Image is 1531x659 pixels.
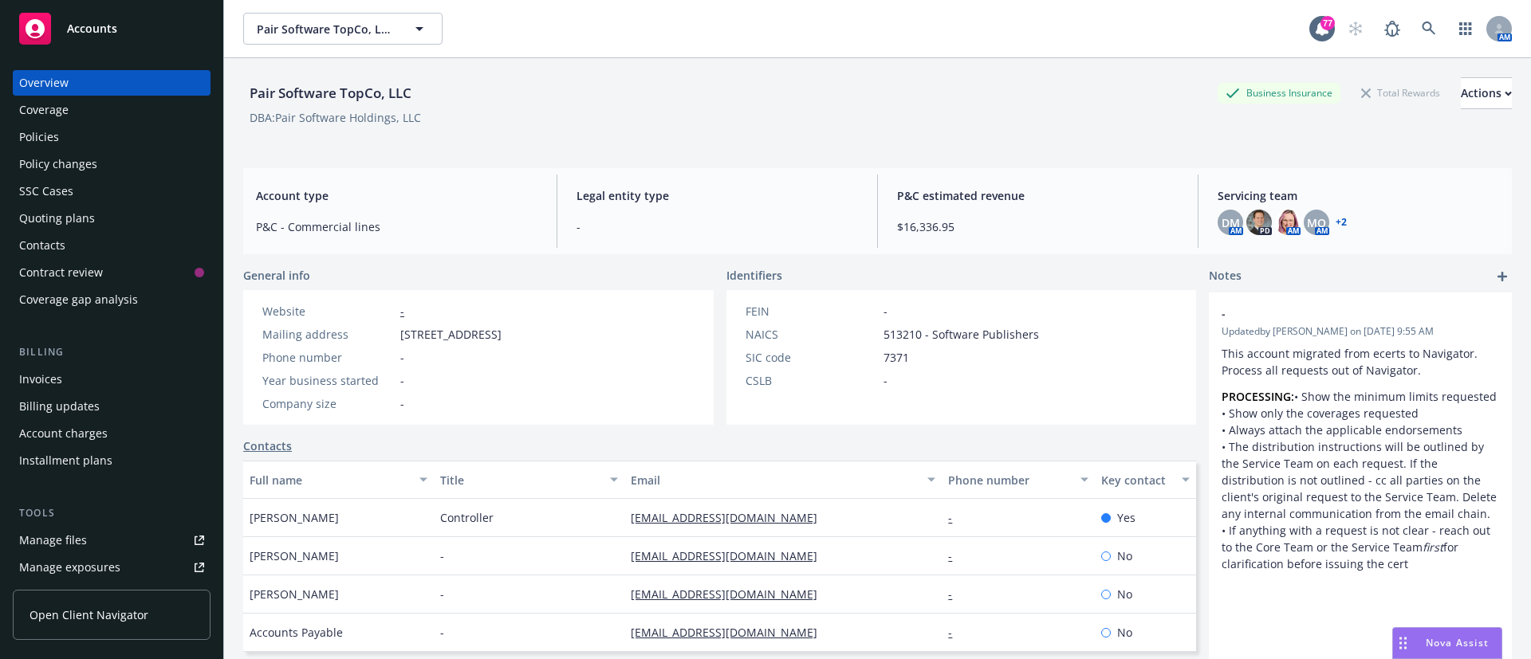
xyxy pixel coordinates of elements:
[1218,187,1499,204] span: Servicing team
[1222,214,1240,231] span: DM
[1222,388,1499,572] p: • Show the minimum limits requested • Show only the coverages requested • Always attach the appli...
[256,218,537,235] span: P&C - Commercial lines
[1275,210,1301,235] img: photo
[250,586,339,602] span: [PERSON_NAME]
[250,109,421,126] div: DBA: Pair Software Holdings, LLC
[897,187,1179,204] span: P&C estimated revenue
[1095,461,1196,499] button: Key contact
[884,326,1039,343] span: 513210 - Software Publishers
[948,510,965,525] a: -
[250,624,343,641] span: Accounts Payable
[1413,13,1445,45] a: Search
[884,349,909,366] span: 7371
[262,372,394,389] div: Year business started
[746,349,877,366] div: SIC code
[746,326,877,343] div: NAICS
[19,448,112,473] div: Installment plans
[13,528,211,553] a: Manage files
[19,287,138,312] div: Coverage gap analysis
[948,625,965,640] a: -
[746,372,877,389] div: CSLB
[1392,627,1502,659] button: Nova Assist
[897,218,1179,235] span: $16,336.95
[19,555,120,580] div: Manage exposures
[13,367,211,392] a: Invoices
[1336,218,1347,227] a: +2
[19,394,100,419] div: Billing updates
[1393,628,1413,658] div: Drag to move
[13,287,211,312] a: Coverage gap analysis
[19,528,87,553] div: Manage files
[577,187,858,204] span: Legal entity type
[1222,389,1294,404] strong: PROCESSING:
[13,124,211,150] a: Policies
[942,461,1094,499] button: Phone number
[13,421,211,446] a: Account charges
[1117,509,1135,526] span: Yes
[1340,13,1372,45] a: Start snowing
[434,461,624,499] button: Title
[1353,83,1448,103] div: Total Rewards
[631,472,918,488] div: Email
[400,395,404,412] span: -
[13,178,211,204] a: SSC Cases
[257,21,395,37] span: Pair Software TopCo, LLC
[19,206,95,231] div: Quoting plans
[1423,539,1443,555] em: first
[1222,345,1499,379] p: This account migrated from ecerts to Navigator. Process all requests out of Navigator.
[243,461,434,499] button: Full name
[19,124,59,150] div: Policies
[13,97,211,123] a: Coverage
[577,218,858,235] span: -
[948,472,1070,488] div: Phone number
[400,349,404,366] span: -
[631,548,830,563] a: [EMAIL_ADDRESS][DOMAIN_NAME]
[1222,305,1458,322] span: -
[256,187,537,204] span: Account type
[1117,624,1132,641] span: No
[1450,13,1482,45] a: Switch app
[19,367,62,392] div: Invoices
[400,326,502,343] span: [STREET_ADDRESS]
[19,233,65,258] div: Contacts
[746,303,877,320] div: FEIN
[19,151,97,177] div: Policy changes
[400,372,404,389] span: -
[884,303,888,320] span: -
[250,472,410,488] div: Full name
[631,510,830,525] a: [EMAIL_ADDRESS][DOMAIN_NAME]
[440,586,444,602] span: -
[1461,78,1512,108] div: Actions
[1209,292,1512,585] div: -Updatedby [PERSON_NAME] on [DATE] 9:55 AMThis account migrated from ecerts to Navigator. Process...
[624,461,942,499] button: Email
[262,326,394,343] div: Mailing address
[400,304,404,319] a: -
[19,260,103,285] div: Contract review
[948,548,965,563] a: -
[19,421,108,446] div: Account charges
[1246,210,1272,235] img: photo
[13,555,211,580] a: Manage exposures
[13,505,211,521] div: Tools
[440,509,494,526] span: Controller
[13,70,211,96] a: Overview
[440,624,444,641] span: -
[13,151,211,177] a: Policy changes
[13,233,211,258] a: Contacts
[13,260,211,285] a: Contract review
[243,13,443,45] button: Pair Software TopCo, LLC
[1426,636,1489,649] span: Nova Assist
[1101,472,1172,488] div: Key contact
[67,22,117,35] span: Accounts
[884,372,888,389] span: -
[1320,16,1335,30] div: 77
[1222,324,1499,339] span: Updated by [PERSON_NAME] on [DATE] 9:55 AM
[19,178,73,204] div: SSC Cases
[262,395,394,412] div: Company size
[1117,586,1132,602] span: No
[262,349,394,366] div: Phone number
[13,448,211,473] a: Installment plans
[440,547,444,564] span: -
[1117,547,1132,564] span: No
